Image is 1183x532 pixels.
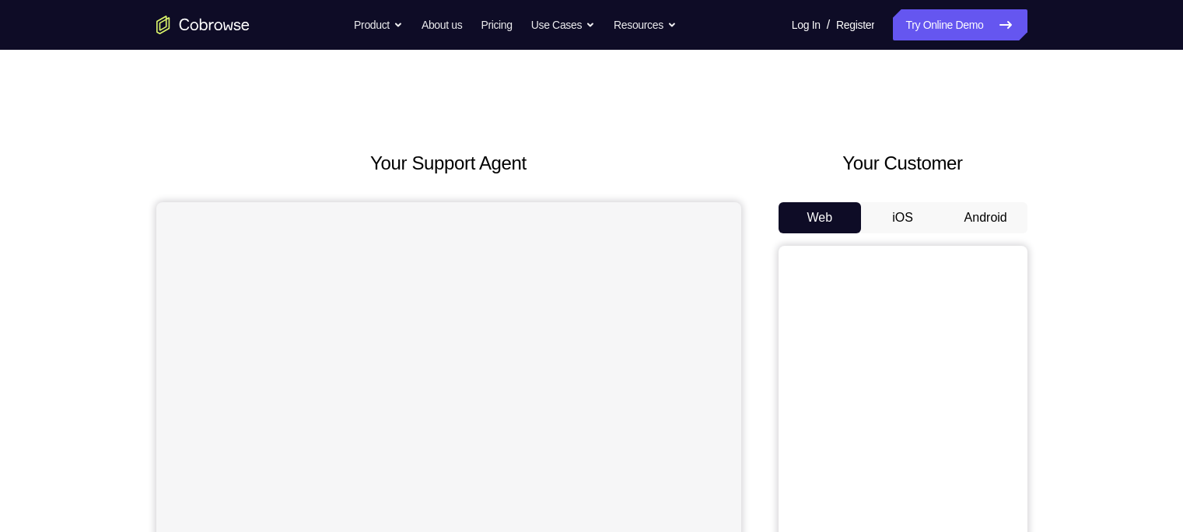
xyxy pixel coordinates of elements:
button: Resources [614,9,677,40]
h2: Your Support Agent [156,149,741,177]
button: Android [944,202,1027,233]
a: About us [422,9,462,40]
h2: Your Customer [779,149,1027,177]
button: Product [354,9,403,40]
a: Log In [792,9,821,40]
button: Use Cases [531,9,595,40]
button: Web [779,202,862,233]
a: Pricing [481,9,512,40]
span: / [827,16,830,34]
a: Register [836,9,874,40]
a: Go to the home page [156,16,250,34]
a: Try Online Demo [893,9,1027,40]
button: iOS [861,202,944,233]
